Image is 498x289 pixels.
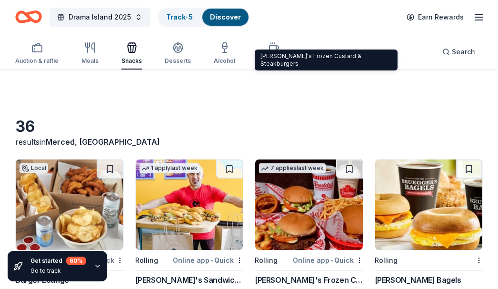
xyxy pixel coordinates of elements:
a: Earn Rewards [401,9,469,26]
div: [PERSON_NAME]'s Frozen Custard & Steakburgers [255,50,398,70]
button: Snacks [121,38,142,70]
button: Drama Island 2025 [50,8,150,27]
div: Rolling [255,255,278,266]
div: Get started [30,257,86,265]
div: [PERSON_NAME]'s Sandwiches [135,274,244,286]
a: Track· 5 [166,13,193,21]
div: Online app Quick [293,254,363,266]
div: Snacks [121,57,142,65]
img: Image for Ike's Sandwiches [136,159,243,250]
div: Desserts [165,57,191,65]
div: 1 apply last week [139,163,199,173]
img: Image for Burger Lounge [16,159,123,250]
div: Rolling [375,255,398,266]
div: 60 % [66,257,86,265]
button: Beverages [258,38,289,70]
div: 36 [15,117,243,136]
span: Merced, [GEOGRAPHIC_DATA] [46,137,160,147]
div: Meals [81,57,99,65]
div: [PERSON_NAME] Bagels [375,274,461,286]
img: Image for Freddy's Frozen Custard & Steakburgers [255,159,363,250]
button: Search [435,42,483,61]
button: Auction & raffle [15,38,59,70]
span: • [331,257,333,264]
span: Drama Island 2025 [69,11,131,23]
div: Alcohol [214,57,235,65]
div: Go to track [30,267,86,275]
a: Discover [210,13,241,21]
div: [PERSON_NAME]'s Frozen Custard & Steakburgers [255,274,363,286]
div: 7 applies last week [259,163,326,173]
div: Local [20,163,48,173]
button: Track· 5Discover [158,8,249,27]
button: Desserts [165,38,191,70]
button: Alcohol [214,38,235,70]
div: Auction & raffle [15,57,59,65]
img: Image for Bruegger's Bagels [375,159,483,250]
div: results [15,136,243,148]
span: in [40,137,160,147]
div: Online app Quick [173,254,243,266]
span: • [211,257,213,264]
a: Home [15,6,42,28]
span: Search [452,46,475,58]
button: Meals [81,38,99,70]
